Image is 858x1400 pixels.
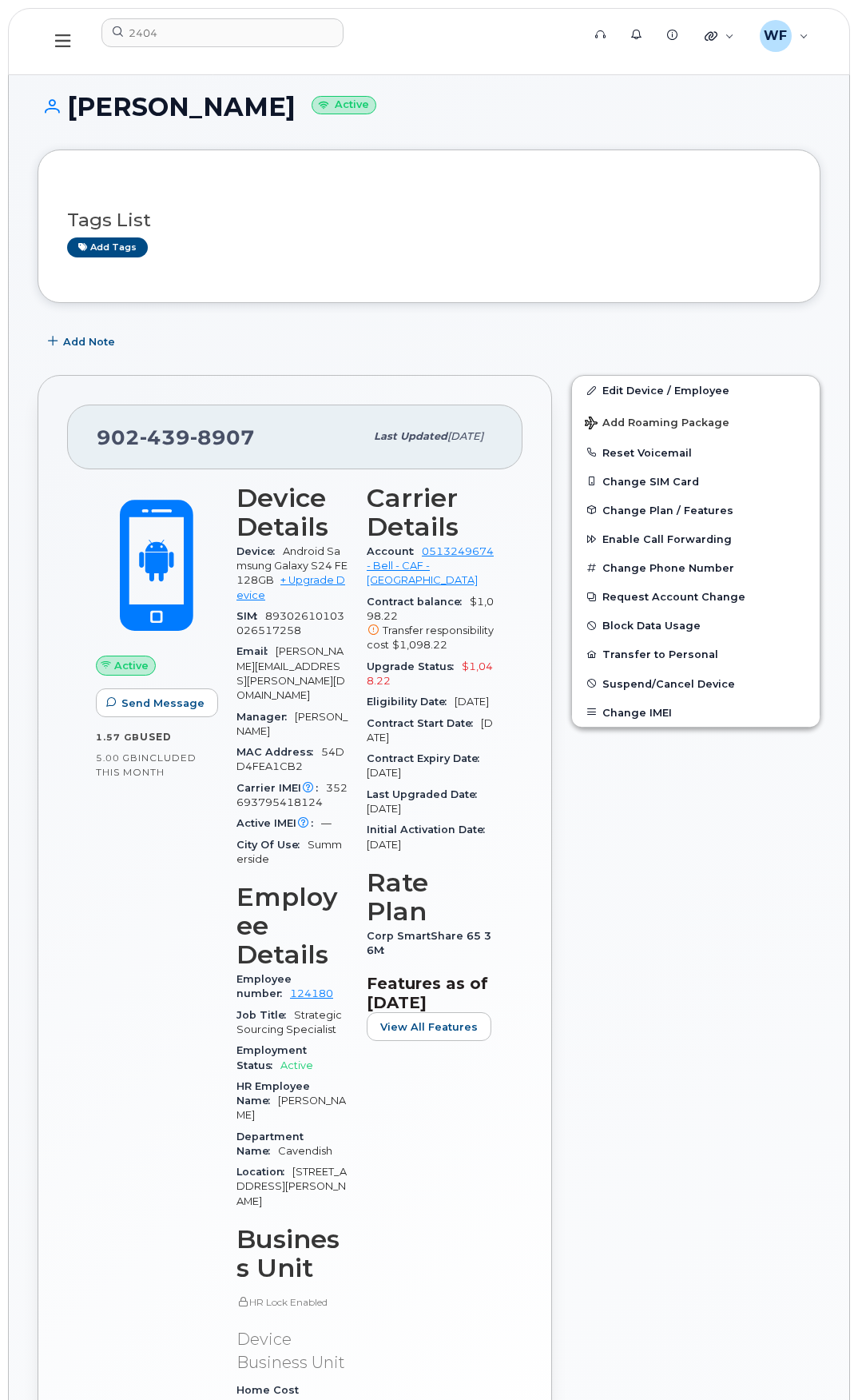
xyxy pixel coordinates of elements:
[236,1295,348,1309] p: HR Lock Enabled
[367,839,401,851] span: [DATE]
[236,610,265,622] span: SIM
[236,610,344,636] span: 89302610103026517258
[572,496,820,525] button: Change Plan / Features
[572,669,820,698] button: Suspend/Cancel Device
[367,752,487,764] span: Contract Expiry Date
[236,883,348,969] h3: Employee Details
[572,467,820,496] button: Change SIM Card
[392,639,447,651] span: $1,098.22
[236,817,321,829] span: Active IMEI
[236,1328,348,1374] p: Device Business Unit
[280,1059,313,1071] span: Active
[321,817,332,829] span: —
[67,210,791,230] h3: Tags List
[374,430,447,442] span: Last updated
[236,711,295,723] span: Manager
[236,839,342,865] span: Summerside
[38,93,820,121] h1: [PERSON_NAME]
[602,504,733,516] span: Change Plan / Features
[236,1131,304,1157] span: Department Name
[602,533,732,545] span: Enable Call Forwarding
[367,596,470,608] span: Contract balance
[367,545,422,557] span: Account
[38,327,129,356] button: Add Note
[236,645,345,701] span: [PERSON_NAME][EMAIL_ADDRESS][PERSON_NAME][DOMAIN_NAME]
[572,376,820,405] a: Edit Device / Employee
[114,658,149,673] span: Active
[572,438,820,467] button: Reset Voicemail
[140,731,172,743] span: used
[312,96,376,114] small: Active
[236,1009,294,1021] span: Job Title
[455,696,489,708] span: [DATE]
[97,425,255,449] span: 902
[236,1166,292,1178] span: Location
[236,484,348,541] h3: Device Details
[236,973,292,999] span: Employee number
[236,782,348,808] span: 352693795418124
[572,640,820,668] button: Transfer to Personal
[572,611,820,640] button: Block Data Usage
[236,839,308,851] span: City Of Use
[236,1009,342,1035] span: Strategic Sourcing Specialist
[585,417,729,432] span: Add Roaming Package
[236,574,345,600] a: + Upgrade Device
[236,545,348,587] span: Android Samsung Galaxy S24 FE 128GB
[367,974,494,1012] h3: Features as of [DATE]
[572,582,820,611] button: Request Account Change
[63,334,115,349] span: Add Note
[236,645,276,657] span: Email
[236,1095,346,1121] span: [PERSON_NAME]
[367,624,494,651] span: Transfer responsibility cost
[367,696,455,708] span: Eligibility Date
[447,430,483,442] span: [DATE]
[367,484,494,541] h3: Carrier Details
[602,677,735,689] span: Suspend/Cancel Device
[572,698,820,727] button: Change IMEI
[96,732,140,743] span: 1.57 GB
[367,788,485,800] span: Last Upgraded Date
[367,1012,491,1041] button: View All Features
[290,987,333,999] a: 124180
[236,711,348,737] span: [PERSON_NAME]
[236,1225,348,1282] h3: Business Unit
[278,1145,332,1157] span: Cavendish
[572,553,820,582] button: Change Phone Number
[367,930,491,956] span: Corp SmartShare 65 36M
[96,752,197,778] span: included this month
[367,596,494,653] span: $1,098.22
[67,237,148,257] a: Add tags
[96,752,138,764] span: 5.00 GB
[236,746,321,758] span: MAC Address
[367,824,493,836] span: Initial Activation Date
[367,767,401,779] span: [DATE]
[380,1019,478,1035] span: View All Features
[367,803,401,815] span: [DATE]
[572,405,820,438] button: Add Roaming Package
[236,1080,310,1107] span: HR Employee Name
[190,425,255,449] span: 8907
[140,425,190,449] span: 439
[236,782,326,794] span: Carrier IMEI
[96,688,218,717] button: Send Message
[367,717,481,729] span: Contract Start Date
[236,1166,347,1207] span: [STREET_ADDRESS][PERSON_NAME]
[236,545,283,557] span: Device
[367,868,494,926] h3: Rate Plan
[367,660,462,672] span: Upgrade Status
[121,696,205,711] span: Send Message
[367,545,494,587] a: 0513249674 - Bell - CAF - [GEOGRAPHIC_DATA]
[236,1044,307,1071] span: Employment Status
[367,717,493,744] span: [DATE]
[572,525,820,553] button: Enable Call Forwarding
